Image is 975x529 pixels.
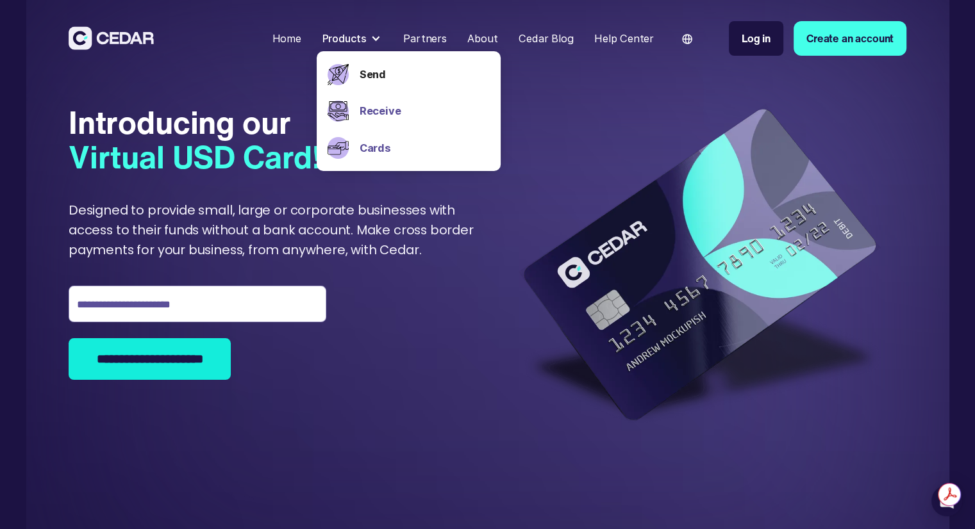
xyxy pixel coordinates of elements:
a: Send [360,67,490,83]
a: Help Center [589,24,659,53]
div: Partners [403,31,447,47]
nav: Products [317,51,501,171]
div: Help Center [594,31,654,47]
div: About [467,31,497,47]
img: world icon [682,34,692,44]
div: Log in [742,31,771,47]
a: Cards [360,140,490,156]
a: Receive [360,103,490,119]
a: Create an account [794,21,906,56]
span: Virtual USD Card! [69,134,321,180]
div: Products [317,26,387,52]
div: Products [322,31,367,47]
a: Log in [729,21,783,56]
div: Designed to provide small, large or corporate businesses with access to their funds without a ban... [69,200,483,259]
div: Cedar Blog [519,31,573,47]
div: Introducing our [69,106,321,175]
a: About [462,24,503,53]
a: Partners [398,24,452,53]
a: Home [267,24,306,53]
a: Cedar Blog [513,24,579,53]
form: Join the waiting list [69,286,326,380]
div: Home [272,31,301,47]
div: Open Intercom Messenger [931,485,962,516]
